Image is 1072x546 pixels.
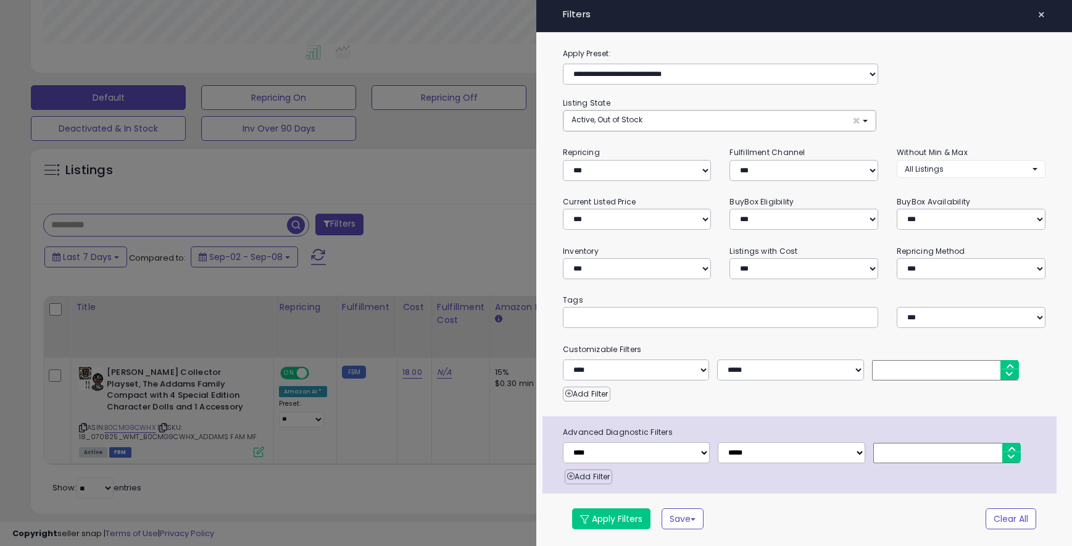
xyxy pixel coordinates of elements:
[1037,6,1045,23] span: ×
[897,147,968,157] small: Without Min & Max
[565,469,612,484] button: Add Filter
[563,111,876,131] button: Active, Out of Stock ×
[554,426,1057,439] span: Advanced Diagnostic Filters
[554,343,1055,356] small: Customizable Filters
[563,9,1045,20] h4: Filters
[554,47,1055,61] label: Apply Preset:
[571,114,642,125] span: Active, Out of Stock
[662,508,704,529] button: Save
[1033,6,1050,23] button: ×
[554,293,1055,307] small: Tags
[572,508,650,529] button: Apply Filters
[897,160,1045,178] button: All Listings
[563,98,610,108] small: Listing State
[563,246,599,256] small: Inventory
[986,508,1036,529] button: Clear All
[897,196,970,207] small: BuyBox Availability
[563,147,600,157] small: Repricing
[729,147,805,157] small: Fulfillment Channel
[729,196,794,207] small: BuyBox Eligibility
[905,164,944,174] span: All Listings
[852,114,860,127] span: ×
[729,246,797,256] small: Listings with Cost
[563,196,636,207] small: Current Listed Price
[897,246,965,256] small: Repricing Method
[563,387,610,401] button: Add Filter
